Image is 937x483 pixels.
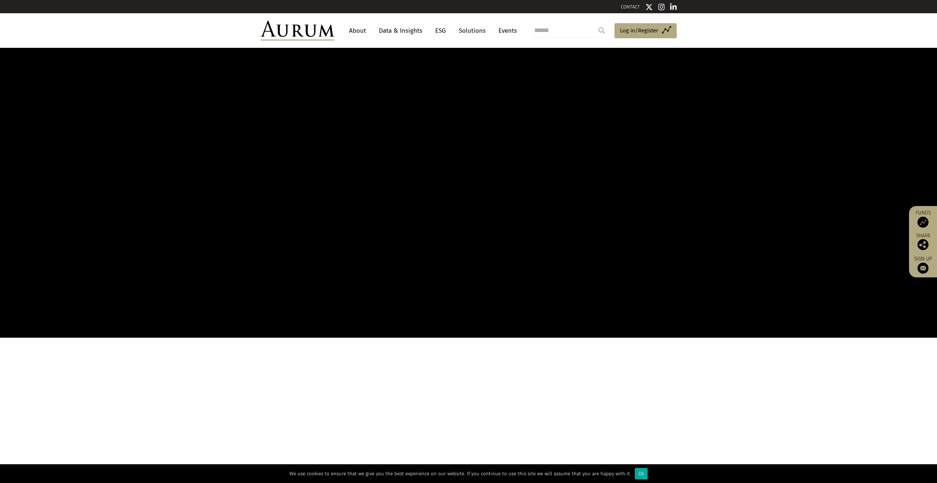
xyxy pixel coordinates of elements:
[431,24,450,38] a: ESG
[917,217,929,228] img: Access Funds
[645,3,653,11] img: Twitter icon
[670,3,677,11] img: Linkedin icon
[375,24,426,38] a: Data & Insights
[620,26,658,35] span: Log in/Register
[913,233,933,250] div: Share
[658,3,665,11] img: Instagram icon
[913,210,933,228] a: Funds
[261,21,334,40] img: Aurum
[917,239,929,250] img: Share this post
[917,263,929,274] img: Sign up to our newsletter
[495,24,517,38] a: Events
[635,468,648,479] div: Ok
[621,4,640,10] a: CONTACT
[594,23,609,38] input: Submit
[913,256,933,274] a: Sign up
[345,24,370,38] a: About
[614,23,677,39] a: Log in/Register
[455,24,489,38] a: Solutions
